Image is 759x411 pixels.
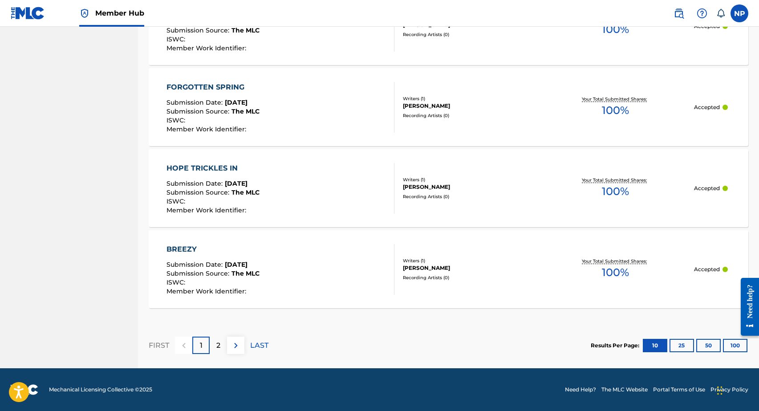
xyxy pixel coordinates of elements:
p: Accepted [694,184,720,192]
p: Results Per Page: [591,342,641,350]
iframe: Chat Widget [714,368,759,411]
span: Submission Date : [166,98,225,106]
span: 100 % [602,102,629,118]
span: ISWC : [166,116,187,124]
div: BREEZY [166,244,260,255]
span: Member Hub [95,8,144,18]
button: 100 [723,339,747,352]
span: Submission Date : [166,179,225,187]
div: FORGOTTEN SPRING [166,82,260,93]
span: ISWC : [166,197,187,205]
p: Your Total Submitted Shares: [582,177,649,183]
span: Member Work Identifier : [166,206,248,214]
div: Drag [717,377,722,404]
a: HOPE TRICKLES INSubmission Date:[DATE]Submission Source:The MLCISWC:Member Work Identifier:Writer... [149,149,748,227]
div: User Menu [731,4,748,22]
button: 50 [696,339,721,352]
div: Writers ( 1 ) [403,95,537,102]
div: [PERSON_NAME] [403,183,537,191]
div: Writers ( 1 ) [403,257,537,264]
img: search [674,8,684,19]
span: The MLC [231,107,260,115]
div: [PERSON_NAME] [403,264,537,272]
span: Submission Source : [166,107,231,115]
iframe: Resource Center [734,271,759,343]
p: 1 [200,340,203,351]
span: 100 % [602,21,629,37]
button: 10 [643,339,667,352]
div: Writers ( 1 ) [403,176,537,183]
span: 100 % [602,183,629,199]
a: Public Search [670,4,688,22]
span: Submission Date : [166,260,225,269]
div: Recording Artists ( 0 ) [403,112,537,119]
div: Notifications [716,9,725,18]
span: Submission Source : [166,26,231,34]
p: Your Total Submitted Shares: [582,96,649,102]
div: HOPE TRICKLES IN [166,163,260,174]
span: Submission Source : [166,188,231,196]
a: Privacy Policy [710,386,748,394]
span: Member Work Identifier : [166,44,248,52]
span: The MLC [231,188,260,196]
div: [PERSON_NAME] [403,102,537,110]
a: FORGOTTEN SPRINGSubmission Date:[DATE]Submission Source:The MLCISWC:Member Work Identifier:Writer... [149,68,748,146]
button: 25 [670,339,694,352]
span: Submission Source : [166,269,231,277]
span: ISWC : [166,278,187,286]
img: right [231,340,241,351]
p: LAST [250,340,268,351]
div: Help [693,4,711,22]
div: Recording Artists ( 0 ) [403,31,537,38]
a: Portal Terms of Use [653,386,705,394]
span: Member Work Identifier : [166,287,248,295]
span: The MLC [231,26,260,34]
p: Accepted [694,265,720,273]
img: help [697,8,707,19]
a: BREEZYSubmission Date:[DATE]Submission Source:The MLCISWC:Member Work Identifier:Writers (1)[PERS... [149,230,748,308]
span: Member Work Identifier : [166,125,248,133]
span: ISWC : [166,35,187,43]
p: Your Total Submitted Shares: [582,258,649,265]
span: [DATE] [225,98,248,106]
img: MLC Logo [11,7,45,20]
img: Top Rightsholder [79,8,90,19]
a: The MLC Website [601,386,648,394]
span: [DATE] [225,179,248,187]
p: Accepted [694,103,720,111]
div: Recording Artists ( 0 ) [403,274,537,281]
a: Need Help? [565,386,596,394]
p: FIRST [149,340,169,351]
div: Recording Artists ( 0 ) [403,193,537,200]
span: [DATE] [225,260,248,269]
img: logo [11,384,38,395]
span: The MLC [231,269,260,277]
p: 2 [216,340,220,351]
span: Mechanical Licensing Collective © 2025 [49,386,152,394]
span: 100 % [602,265,629,281]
